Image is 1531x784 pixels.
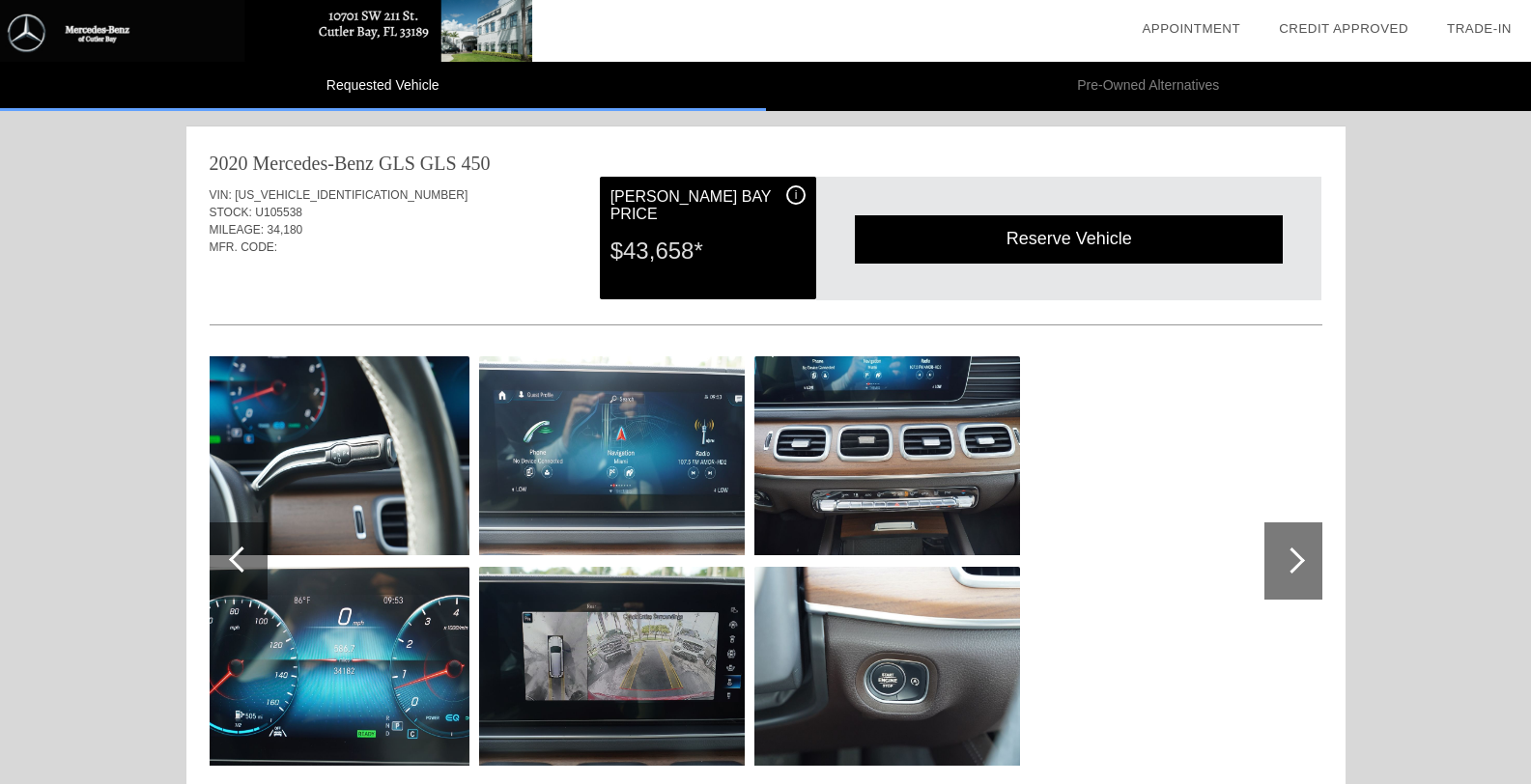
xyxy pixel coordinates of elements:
[610,226,806,276] div: $43,658*
[210,188,232,202] span: VIN:
[479,356,745,555] img: f678cb483c1301da4249200517fde75c.jpg
[210,223,265,237] span: MILEAGE:
[235,188,468,202] span: [US_VEHICLE_IDENTIFICATION_NUMBER]
[795,188,798,202] span: i
[754,567,1020,766] img: 7bdfb270fb6e3ffcef7ae93d01b92e5d.jpg
[479,567,745,766] img: 8e23298fa4462a86672dbe6cf178986b.jpg
[420,150,491,177] div: GLS 450
[855,215,1283,263] div: Reserve Vehicle
[268,223,303,237] span: 34,180
[204,567,469,766] img: a0072b688fc40dfbc77693b4b9a35b2d.jpg
[210,240,278,254] span: MFR. CODE:
[204,356,469,555] img: a0e1997c5f080ea4818977ff912a0096.jpg
[1279,21,1408,36] a: Credit Approved
[1447,21,1512,36] a: Trade-In
[754,356,1020,555] img: 2f968f7752144ccfaafd7840144f023a.jpg
[610,185,806,226] div: [PERSON_NAME] Bay Price
[210,206,252,219] span: STOCK:
[210,267,1322,298] div: Quoted on [DATE] 1:24:09 PM
[1142,21,1240,36] a: Appointment
[255,206,302,219] span: U105538
[210,150,415,177] div: 2020 Mercedes-Benz GLS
